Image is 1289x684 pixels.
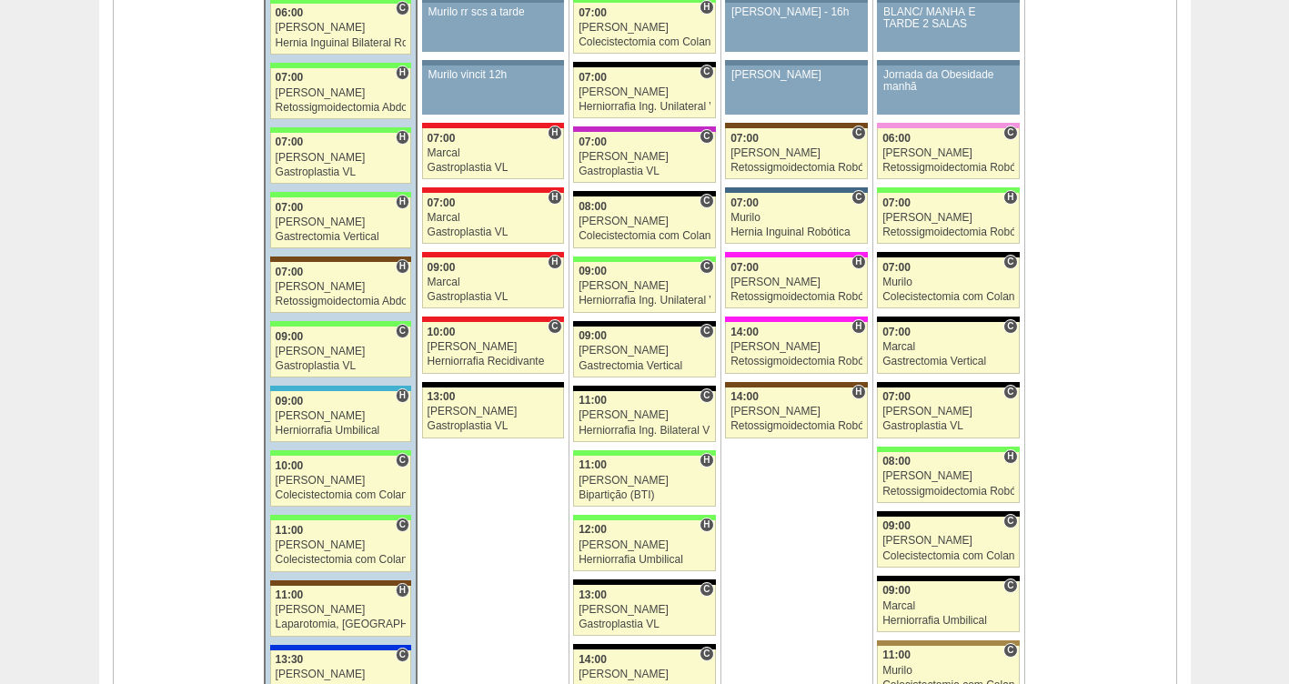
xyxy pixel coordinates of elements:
span: Consultório [700,582,713,597]
div: [PERSON_NAME] [579,475,710,487]
div: Key: Neomater [270,386,411,391]
span: 09:00 [882,584,911,597]
span: Consultório [700,194,713,208]
div: Retossigmoidectomia Robótica [882,162,1014,174]
div: Gastrectomia Vertical [882,356,1014,367]
div: Retossigmoidectomia Robótica [730,420,862,432]
span: Consultório [1003,319,1017,334]
div: Gastroplastia VL [882,420,1014,432]
span: 07:00 [579,6,607,19]
span: 07:00 [882,390,911,403]
span: 07:00 [882,326,911,338]
span: 11:00 [276,588,304,601]
span: 12:00 [579,523,607,536]
div: Key: Blanc [877,252,1019,257]
div: Gastroplastia VL [276,166,407,178]
span: 13:30 [276,653,304,666]
div: [PERSON_NAME] [276,604,407,616]
span: 14:00 [730,326,759,338]
div: Key: Blanc [573,644,715,649]
div: [PERSON_NAME] [276,669,407,680]
div: Key: Maria Braido [573,126,715,132]
span: 07:00 [730,132,759,145]
a: H 09:00 [PERSON_NAME] Herniorrafia Umbilical [270,391,411,442]
div: Gastroplastia VL [428,226,559,238]
a: H 08:00 [PERSON_NAME] Retossigmoidectomia Robótica [877,452,1019,503]
div: Key: Albert Einstein [877,123,1019,128]
span: 07:00 [276,136,304,148]
a: H 07:00 [PERSON_NAME] Retossigmoidectomia Abdominal VL [270,262,411,313]
div: Key: Pro Matre [725,317,867,322]
span: Hospital [1003,190,1017,205]
div: [PERSON_NAME] - 16h [731,6,861,18]
div: [PERSON_NAME] [579,151,710,163]
div: Key: Aviso [877,60,1019,65]
a: C 09:00 [PERSON_NAME] Gastrectomia Vertical [573,327,715,377]
div: Gastroplastia VL [276,360,407,372]
div: [PERSON_NAME] [579,22,710,34]
div: [PERSON_NAME] [579,669,710,680]
div: Laparotomia, [GEOGRAPHIC_DATA], Drenagem, Bridas [276,619,407,630]
span: 07:00 [579,136,607,148]
div: Key: Assunção [422,317,564,322]
span: 07:00 [882,196,911,209]
span: 07:00 [730,261,759,274]
div: Key: Blanc [422,382,564,387]
div: Key: Brasil [270,321,411,327]
span: Hospital [851,255,865,269]
div: Gastroplastia VL [579,166,710,177]
div: Jornada da Obesidade manhã [883,69,1013,93]
div: [PERSON_NAME] [882,535,1014,547]
div: [PERSON_NAME] [730,406,862,417]
div: Retossigmoidectomia Robótica [730,291,862,303]
span: 07:00 [428,132,456,145]
div: Colecistectomia com Colangiografia VL [276,489,407,501]
div: Gastroplastia VL [428,420,559,432]
span: Consultório [548,319,561,334]
div: [PERSON_NAME] [882,406,1014,417]
div: [PERSON_NAME] [579,604,710,616]
div: [PERSON_NAME] [276,87,407,99]
div: Marcal [882,341,1014,353]
a: C 10:00 [PERSON_NAME] Herniorrafia Recidivante [422,322,564,373]
div: Key: Pro Matre [725,252,867,257]
span: Hospital [396,388,409,403]
div: [PERSON_NAME] [428,341,559,353]
div: [PERSON_NAME] [579,280,710,292]
div: Key: Assunção [422,187,564,193]
span: 07:00 [579,71,607,84]
span: Hospital [548,190,561,205]
span: 07:00 [276,71,304,84]
span: 14:00 [730,390,759,403]
div: Colecistectomia com Colangiografia VL [579,36,710,48]
div: Marcal [428,212,559,224]
div: Gastroplastia VL [579,619,710,630]
div: Gastrectomia Vertical [579,360,710,372]
div: Retossigmoidectomia Robótica [882,226,1014,238]
div: [PERSON_NAME] [276,152,407,164]
span: Consultório [396,648,409,662]
span: Consultório [1003,643,1017,658]
span: Hospital [396,583,409,598]
span: Consultório [700,324,713,338]
a: H 14:00 [PERSON_NAME] Retossigmoidectomia Robótica [725,322,867,373]
div: Key: Brasil [877,447,1019,452]
span: 09:00 [579,265,607,277]
div: Key: Brasil [270,515,411,520]
div: Marcal [428,147,559,159]
span: Consultório [396,453,409,468]
span: 11:00 [276,524,304,537]
a: C 09:00 [PERSON_NAME] Gastroplastia VL [270,327,411,377]
div: [PERSON_NAME] [579,86,710,98]
div: Key: Brasil [270,192,411,197]
span: Consultório [1003,578,1017,593]
a: H 12:00 [PERSON_NAME] Herniorrafia Umbilical [573,520,715,571]
a: H 07:00 Marcal Gastroplastia VL [422,128,564,179]
div: [PERSON_NAME] [730,341,862,353]
a: [PERSON_NAME] - 16h [725,3,867,52]
span: Consultório [700,129,713,144]
div: Key: São Luiz - Itaim [270,645,411,650]
div: Murilo [882,665,1014,677]
span: Hospital [700,518,713,532]
div: Murilo [730,212,862,224]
